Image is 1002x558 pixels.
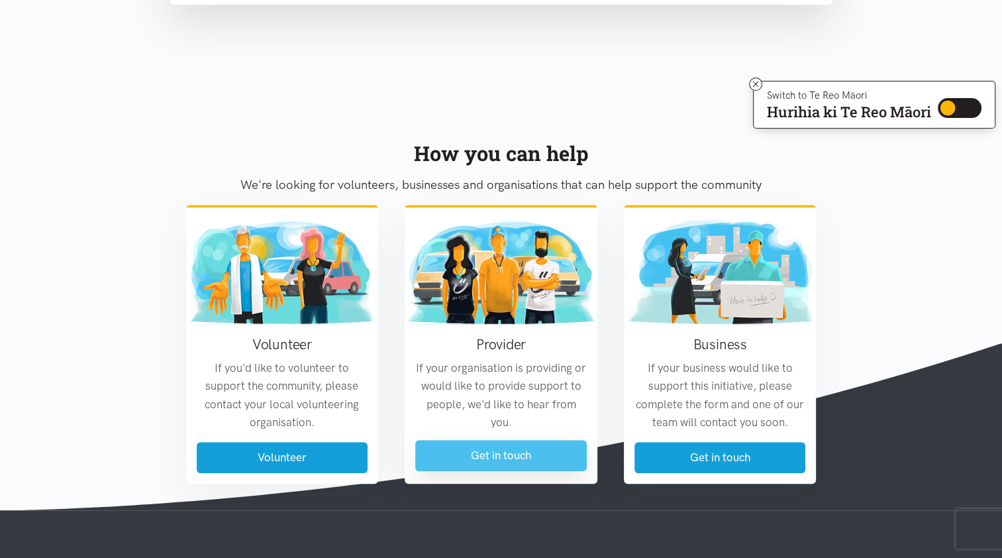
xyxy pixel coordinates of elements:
p: Switch to Te Reo Māori [767,91,931,99]
a: Get in touch [634,442,806,473]
h3: Provider [415,335,587,354]
p: If your organisation is providing or would like to provide support to people, we'd like to hear f... [415,359,587,431]
p: If your business would like to support this initiative, please complete the form and one of our t... [634,359,806,431]
p: Hurihia ki Te Reo Māori [767,106,931,118]
a: Volunteer [197,442,368,473]
h3: Business [634,335,806,354]
div: How you can help [186,137,817,170]
h3: Volunteer [197,335,368,354]
p: If you'd like to volunteer to support the community, please contact your local volunteering organ... [197,359,368,431]
p: We're looking for volunteers, businesses and organisations that can help support the community [186,175,817,195]
a: Get in touch [415,440,587,471]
